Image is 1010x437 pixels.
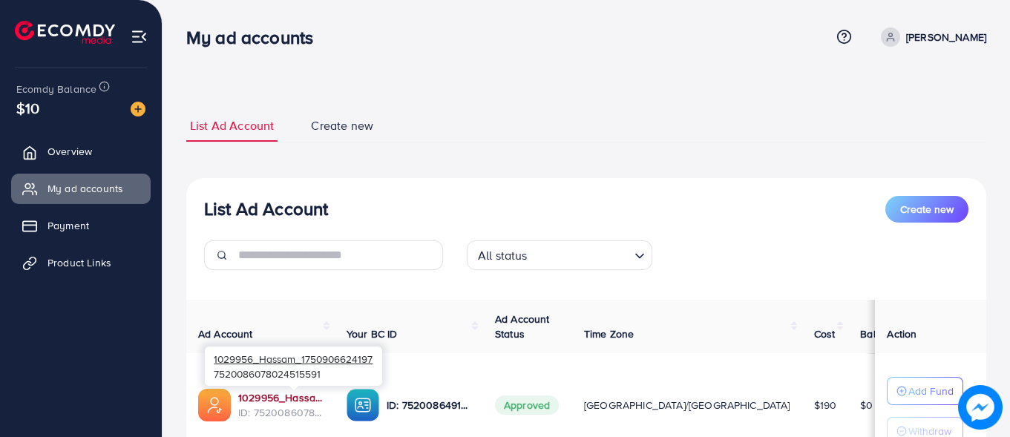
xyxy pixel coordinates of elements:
span: [GEOGRAPHIC_DATA]/[GEOGRAPHIC_DATA] [584,398,790,413]
button: Add Fund [887,377,963,405]
img: ic-ads-acc.e4c84228.svg [198,389,231,421]
span: $10 [16,97,39,119]
img: image [131,102,145,116]
img: menu [131,28,148,45]
span: $0 [860,398,873,413]
img: ic-ba-acc.ded83a64.svg [347,389,379,421]
a: 1029956_Hassam_1750906624197 [238,390,323,405]
span: List Ad Account [190,117,274,134]
span: Create new [900,202,954,217]
span: Ad Account Status [495,312,550,341]
span: ID: 7520086078024515591 [238,405,323,420]
button: Create new [885,196,968,223]
input: Search for option [532,242,629,266]
span: Time Zone [584,326,634,341]
span: Ecomdy Balance [16,82,96,96]
span: My ad accounts [47,181,123,196]
p: [PERSON_NAME] [906,28,986,46]
p: ID: 7520086491469692945 [387,396,471,414]
span: All status [475,245,531,266]
a: Product Links [11,248,151,277]
span: Action [887,326,916,341]
h3: My ad accounts [186,27,325,48]
span: Create new [311,117,373,134]
div: Search for option [467,240,652,270]
a: [PERSON_NAME] [875,27,986,47]
h3: List Ad Account [204,198,328,220]
a: Payment [11,211,151,240]
div: 7520086078024515591 [205,346,382,386]
a: Overview [11,137,151,166]
span: $190 [814,398,837,413]
a: My ad accounts [11,174,151,203]
span: Approved [495,395,559,415]
p: Add Fund [908,382,954,400]
span: Product Links [47,255,111,270]
span: 1029956_Hassam_1750906624197 [214,352,373,366]
span: Payment [47,218,89,233]
img: image [958,385,1003,430]
span: Overview [47,144,92,159]
span: Balance [860,326,899,341]
span: Ad Account [198,326,253,341]
img: logo [15,21,115,44]
span: Your BC ID [347,326,398,341]
span: Cost [814,326,836,341]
